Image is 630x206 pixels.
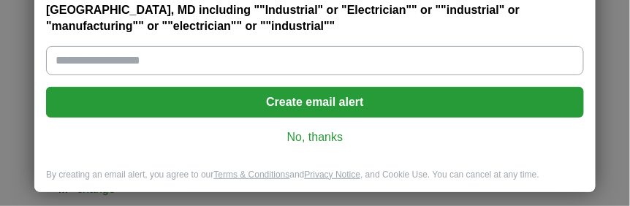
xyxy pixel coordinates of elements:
a: No, thanks [58,129,572,145]
button: Create email alert [46,87,584,118]
div: By creating an email alert, you agree to our and , and Cookie Use. You can cancel at any time. [34,169,596,193]
a: Privacy Notice [305,169,361,180]
a: Terms & Conditions [213,169,289,180]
